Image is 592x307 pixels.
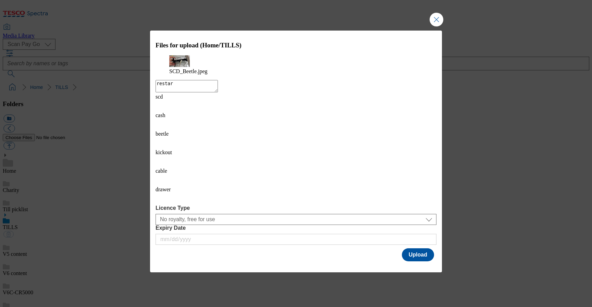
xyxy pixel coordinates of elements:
[156,186,171,192] span: drawer
[156,168,167,174] span: cable
[169,55,190,67] img: preview
[156,42,436,49] h3: Files for upload (Home/TILLS)
[156,149,172,155] span: kickout
[156,94,163,100] span: scd
[156,112,165,118] span: cash
[150,31,442,273] div: Modal
[169,68,423,75] figcaption: SCD_Beetle.jpeg
[156,225,436,231] label: Expiry Date
[430,13,443,26] button: Close Modal
[402,248,434,261] button: Upload
[156,131,169,137] span: beetle
[156,205,436,211] label: Licence Type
